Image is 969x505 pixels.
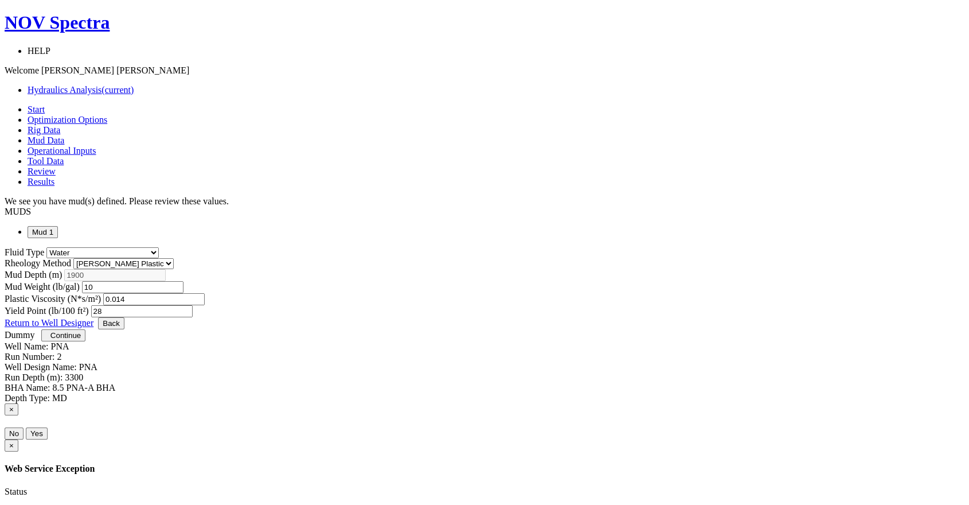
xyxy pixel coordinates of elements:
[98,317,124,329] button: Back
[28,104,45,114] a: Start
[50,341,69,351] label: PNA
[5,294,101,304] label: Plastic Viscosity (N*s/m²)
[5,393,50,403] label: Depth Type:
[28,177,54,187] a: Results
[5,341,48,351] label: Well Name:
[5,12,964,33] a: NOV Spectra
[5,362,77,372] label: Well Design Name:
[79,362,97,372] label: PNA
[28,46,50,56] span: HELP
[5,270,62,279] label: Mud Depth (m)
[5,352,55,362] label: Run Number:
[5,282,80,292] label: Mud Weight (lb/gal)
[5,440,18,452] button: Close
[5,372,62,382] label: Run Depth (m):
[53,383,116,393] label: 8.5 PNA-A BHA
[5,403,18,415] button: Close
[5,247,44,257] label: Fluid Type
[5,65,39,75] span: Welcome
[28,166,56,176] a: Review
[28,115,107,125] a: Optimization Options
[28,85,134,95] a: Hydraulics Analysis(current)
[52,393,67,403] label: MD
[5,258,71,268] label: Rheology Method
[5,464,964,474] h4: Web Service Exception
[9,405,14,414] span: ×
[5,306,89,316] label: Yield Point (lb/100 ft²)
[5,330,34,340] a: Dummy
[41,329,85,341] button: Continue
[28,156,64,166] a: Tool Data
[5,487,27,496] label: Status
[9,441,14,450] span: ×
[101,85,134,95] span: (current)
[5,318,93,328] a: Return to Well Designer
[28,146,96,156] a: Operational Inputs
[5,383,50,393] label: BHA Name:
[28,135,64,145] a: Mud Data
[28,125,60,135] a: Rig Data
[41,65,189,75] span: [PERSON_NAME] [PERSON_NAME]
[57,352,62,362] label: 2
[5,207,31,216] span: MUDS
[5,196,229,206] span: We see you have mud(s) defined. Please review these values.
[5,428,24,440] button: No
[50,331,81,340] span: Continue
[65,372,83,382] label: 3300
[28,226,58,238] button: Mud 1
[26,428,48,440] button: Yes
